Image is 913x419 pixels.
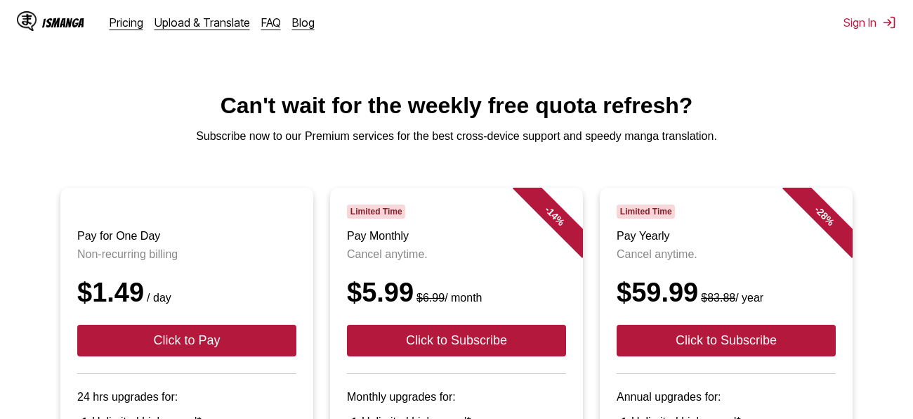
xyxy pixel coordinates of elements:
a: Blog [292,15,315,30]
s: $6.99 [416,292,445,304]
a: FAQ [261,15,281,30]
div: - 14 % [513,174,597,258]
small: / day [144,292,171,304]
span: Limited Time [347,205,405,219]
a: Pricing [110,15,143,30]
a: Upload & Translate [155,15,250,30]
p: 24 hrs upgrades for: [77,391,296,404]
p: Cancel anytime. [617,248,836,261]
div: $59.99 [617,278,836,308]
button: Click to Subscribe [617,325,836,356]
span: Limited Time [617,205,675,219]
p: Annual upgrades for: [617,391,836,404]
div: $1.49 [77,278,296,308]
h3: Pay Monthly [347,230,566,243]
small: / year [698,292,763,304]
img: IsManga Logo [17,11,37,31]
button: Sign In [843,15,896,30]
p: Subscribe now to our Premium services for the best cross-device support and speedy manga translat... [11,130,902,143]
small: / month [414,292,482,304]
img: Sign out [882,15,896,30]
h1: Can't wait for the weekly free quota refresh? [11,93,902,119]
h3: Pay Yearly [617,230,836,243]
h3: Pay for One Day [77,230,296,243]
p: Monthly upgrades for: [347,391,566,404]
div: - 28 % [782,174,867,258]
div: IsManga [42,16,84,30]
p: Cancel anytime. [347,248,566,261]
a: IsManga LogoIsManga [17,11,110,34]
s: $83.88 [701,292,735,304]
div: $5.99 [347,278,566,308]
button: Click to Pay [77,325,296,356]
button: Click to Subscribe [347,325,566,356]
p: Non-recurring billing [77,248,296,261]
